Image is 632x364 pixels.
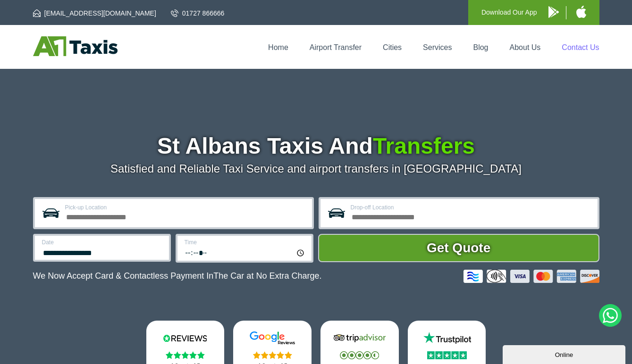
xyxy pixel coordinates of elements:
label: Date [42,240,163,245]
img: Stars [427,351,467,359]
a: Blog [473,43,488,51]
p: Download Our App [481,7,537,18]
img: Tripadvisor [331,331,388,345]
a: [EMAIL_ADDRESS][DOMAIN_NAME] [33,8,156,18]
img: Stars [340,351,379,359]
a: Home [268,43,288,51]
p: We Now Accept Card & Contactless Payment In [33,271,322,281]
img: Reviews.io [157,331,213,345]
a: 01727 866666 [171,8,225,18]
img: Google [244,331,301,345]
img: Stars [253,351,292,359]
a: Cities [383,43,402,51]
img: Stars [166,351,205,359]
h1: St Albans Taxis And [33,135,599,157]
a: About Us [510,43,541,51]
a: Contact Us [562,43,599,51]
iframe: chat widget [503,343,627,364]
span: The Car at No Extra Charge. [213,271,321,281]
button: Get Quote [318,234,599,262]
img: A1 Taxis Android App [548,6,559,18]
label: Drop-off Location [351,205,592,210]
label: Pick-up Location [65,205,306,210]
a: Airport Transfer [310,43,362,51]
span: Transfers [373,133,475,158]
img: Trustpilot [419,331,475,345]
p: Satisfied and Reliable Taxi Service and airport transfers in [GEOGRAPHIC_DATA] [33,162,599,175]
img: A1 Taxis St Albans LTD [33,36,118,56]
img: A1 Taxis iPhone App [576,6,586,18]
img: Credit And Debit Cards [463,270,599,283]
a: Services [423,43,452,51]
label: Time [185,240,306,245]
